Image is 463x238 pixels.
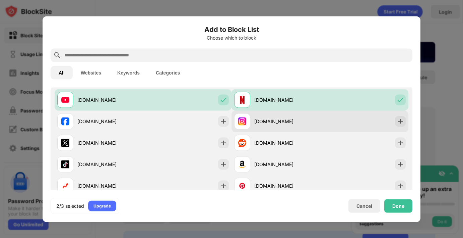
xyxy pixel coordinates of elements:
[392,203,404,208] div: Done
[238,96,246,104] img: favicons
[238,117,246,125] img: favicons
[77,96,143,103] div: [DOMAIN_NAME]
[61,117,69,125] img: favicons
[254,182,320,189] div: [DOMAIN_NAME]
[73,66,109,79] button: Websites
[238,139,246,147] img: favicons
[93,202,111,209] div: Upgrade
[61,139,69,147] img: favicons
[77,139,143,146] div: [DOMAIN_NAME]
[56,202,84,209] div: 2/3 selected
[254,139,320,146] div: [DOMAIN_NAME]
[148,66,188,79] button: Categories
[238,160,246,168] img: favicons
[238,182,246,190] img: favicons
[109,66,148,79] button: Keywords
[77,161,143,168] div: [DOMAIN_NAME]
[77,118,143,125] div: [DOMAIN_NAME]
[254,118,320,125] div: [DOMAIN_NAME]
[51,66,73,79] button: All
[61,182,69,190] img: favicons
[51,35,412,40] div: Choose which to block
[254,161,320,168] div: [DOMAIN_NAME]
[356,203,372,209] div: Cancel
[51,24,412,34] h6: Add to Block List
[254,96,320,103] div: [DOMAIN_NAME]
[53,51,61,59] img: search.svg
[77,182,143,189] div: [DOMAIN_NAME]
[61,160,69,168] img: favicons
[61,96,69,104] img: favicons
